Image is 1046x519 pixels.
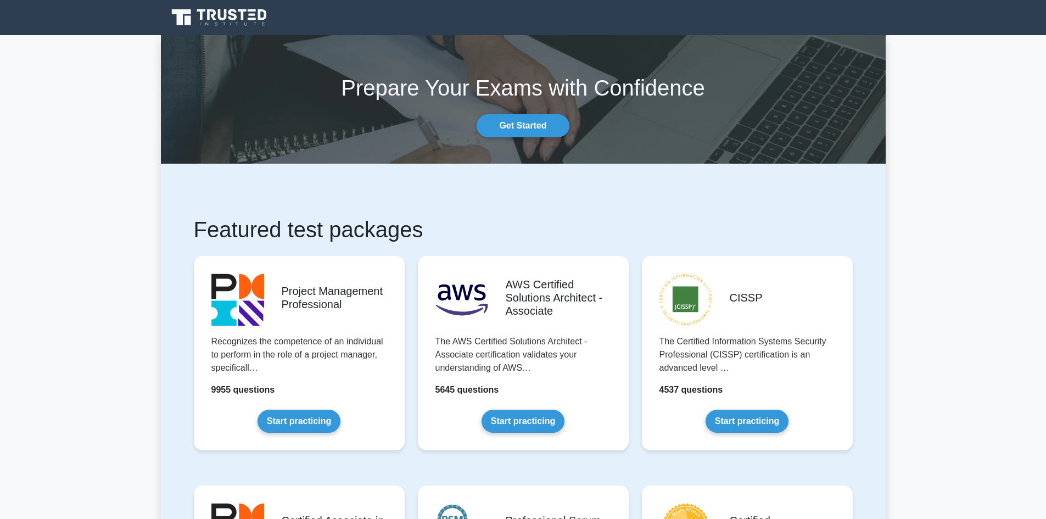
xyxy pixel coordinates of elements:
[706,410,788,433] a: Start practicing
[194,216,853,243] h1: Featured test packages
[482,410,564,433] a: Start practicing
[477,114,569,137] a: Get Started
[258,410,340,433] a: Start practicing
[161,75,886,101] h1: Prepare Your Exams with Confidence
